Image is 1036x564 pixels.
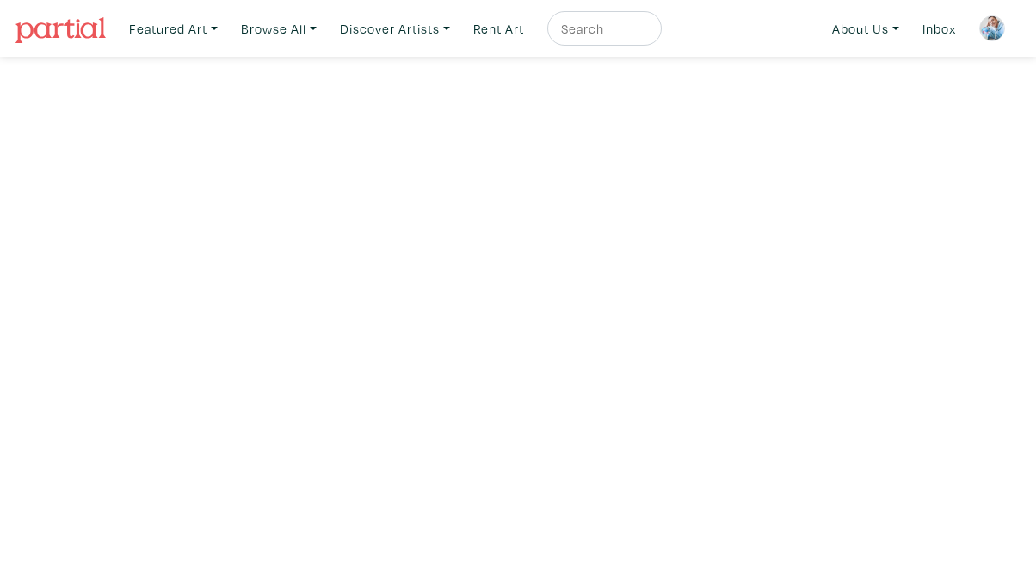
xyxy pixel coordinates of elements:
[332,11,458,46] a: Discover Artists
[915,11,964,46] a: Inbox
[233,11,324,46] a: Browse All
[466,11,532,46] a: Rent Art
[824,11,907,46] a: About Us
[979,15,1005,41] img: phpThumb.php
[559,18,645,40] input: Search
[121,11,225,46] a: Featured Art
